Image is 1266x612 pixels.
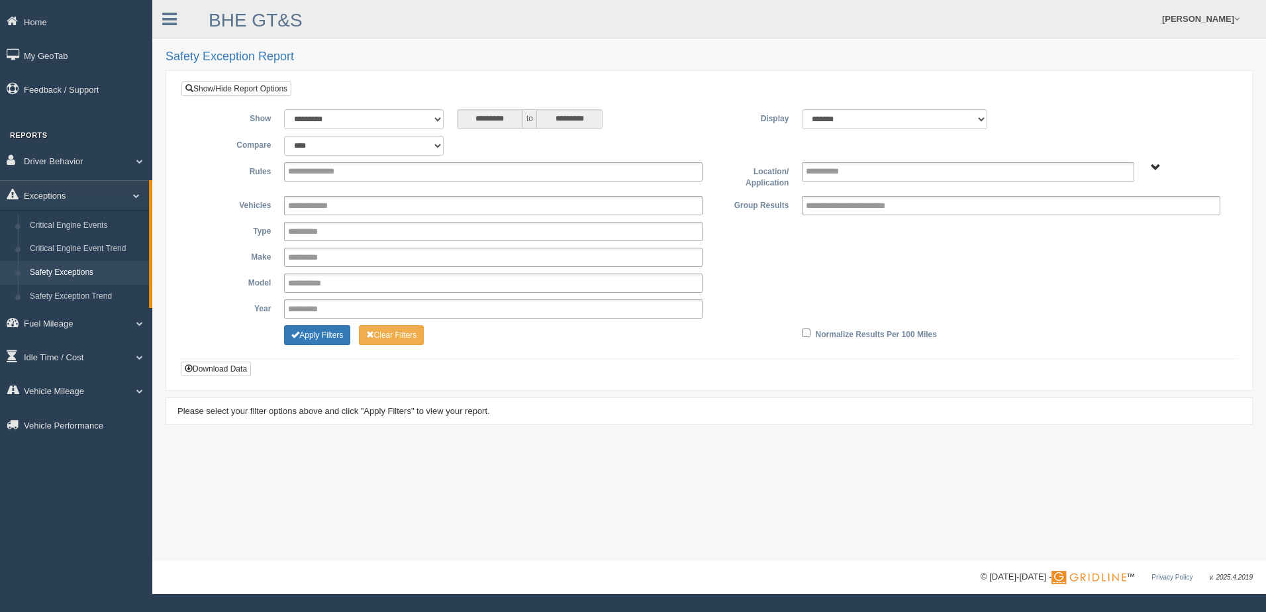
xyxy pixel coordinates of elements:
div: © [DATE]-[DATE] - ™ [981,570,1253,584]
button: Change Filter Options [359,325,424,345]
label: Year [191,299,277,315]
label: Show [191,109,277,125]
a: Safety Exception Trend [24,285,149,309]
label: Type [191,222,277,238]
a: Show/Hide Report Options [181,81,291,96]
label: Rules [191,162,277,178]
label: Location/ Application [709,162,795,189]
button: Change Filter Options [284,325,350,345]
a: Safety Exceptions [24,261,149,285]
a: Critical Engine Events [24,214,149,238]
label: Make [191,248,277,264]
span: Please select your filter options above and click "Apply Filters" to view your report. [177,406,490,416]
label: Normalize Results Per 100 Miles [816,325,937,341]
label: Group Results [709,196,795,212]
label: Model [191,274,277,289]
span: to [523,109,536,129]
h2: Safety Exception Report [166,50,1253,64]
label: Compare [191,136,277,152]
label: Vehicles [191,196,277,212]
label: Display [709,109,795,125]
span: v. 2025.4.2019 [1210,574,1253,581]
button: Download Data [181,362,251,376]
img: Gridline [1051,571,1126,584]
a: Privacy Policy [1151,574,1193,581]
a: BHE GT&S [209,10,303,30]
a: Critical Engine Event Trend [24,237,149,261]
